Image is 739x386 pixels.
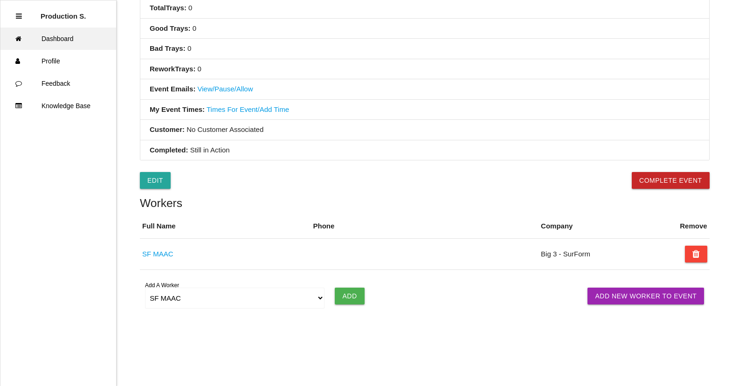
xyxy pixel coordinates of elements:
a: Feedback [0,72,116,95]
button: Complete Event [632,172,710,189]
label: Add A Worker [145,281,179,289]
a: Profile [0,50,116,72]
li: No Customer Associated [140,120,709,140]
p: Production Shifts [41,5,86,20]
b: Good Trays : [150,24,191,32]
b: Customer: [150,125,185,133]
b: Rework Trays : [150,65,195,73]
a: Edit [140,172,171,189]
b: Bad Trays : [150,44,186,52]
a: View/Pause/Allow [198,85,253,93]
li: 0 [140,39,709,59]
li: Still in Action [140,140,709,160]
li: 0 [140,19,709,39]
b: My Event Times: [150,105,205,113]
a: Dashboard [0,28,116,50]
a: Times For Event/Add Time [207,105,289,113]
th: Phone [311,214,539,239]
li: 0 [140,59,709,80]
div: Close [16,5,22,28]
b: Event Emails: [150,85,195,93]
a: SF MAAC [142,250,173,258]
th: Company [539,214,652,239]
td: Big 3 - SurForm [539,239,652,270]
a: Add New Worker To Event [587,288,704,304]
a: Knowledge Base [0,95,116,117]
input: Add [335,288,364,304]
h5: Workers [140,197,710,209]
b: Total Trays : [150,4,186,12]
b: Completed: [150,146,188,154]
th: Remove [677,214,709,239]
th: Full Name [140,214,311,239]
